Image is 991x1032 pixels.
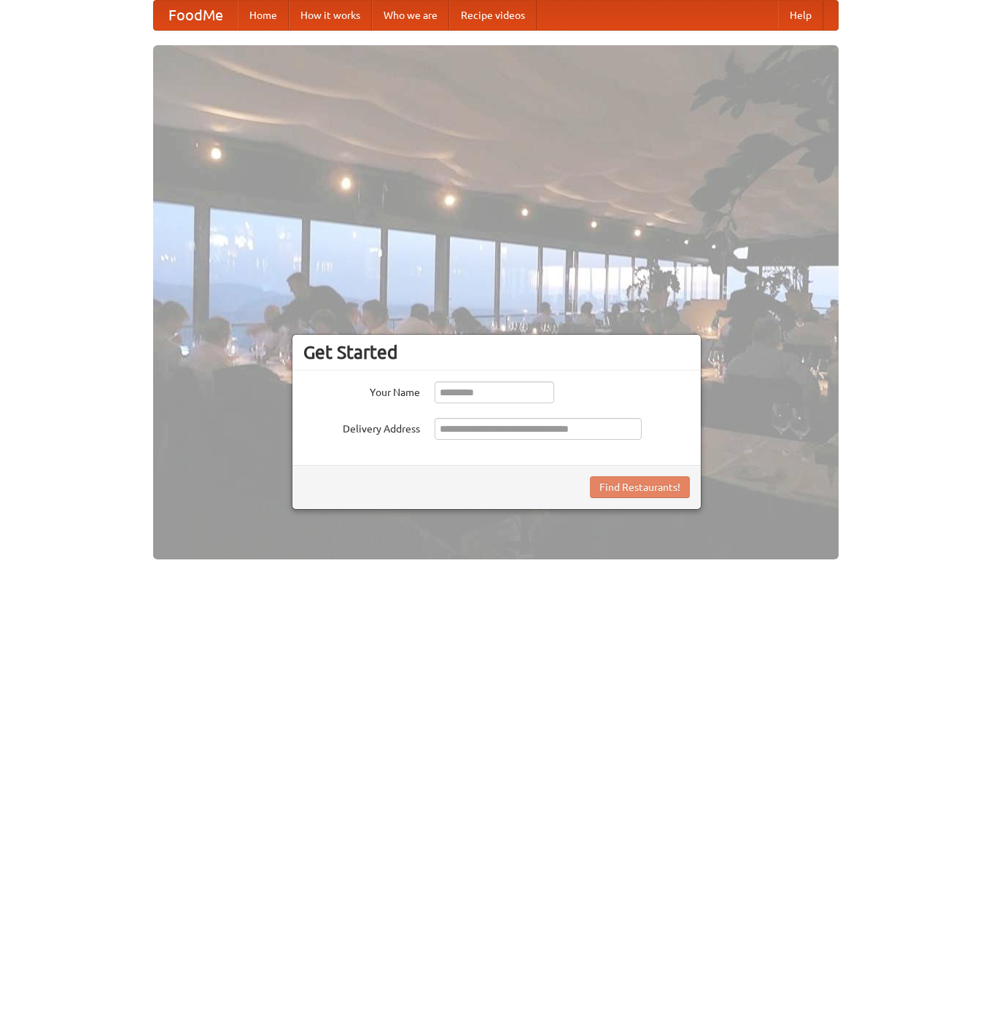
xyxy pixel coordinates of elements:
[238,1,289,30] a: Home
[449,1,537,30] a: Recipe videos
[372,1,449,30] a: Who we are
[778,1,823,30] a: Help
[303,381,420,400] label: Your Name
[154,1,238,30] a: FoodMe
[303,341,690,363] h3: Get Started
[303,418,420,436] label: Delivery Address
[289,1,372,30] a: How it works
[590,476,690,498] button: Find Restaurants!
